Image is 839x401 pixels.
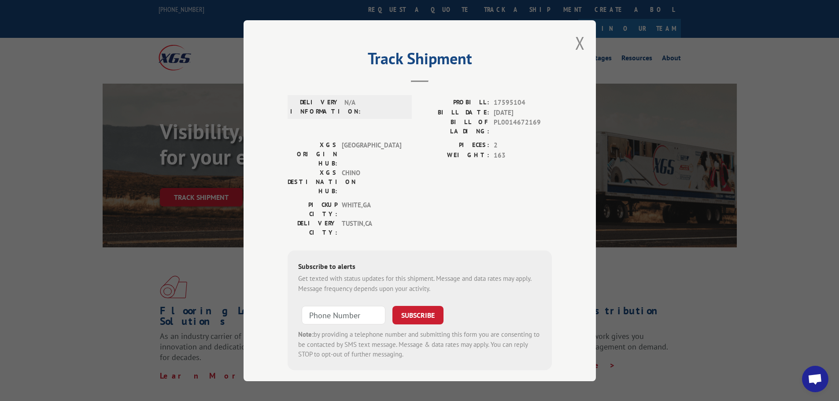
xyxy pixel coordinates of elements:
div: by providing a telephone number and submitting this form you are consenting to be contacted by SM... [298,330,541,360]
span: N/A [344,98,404,116]
span: 17595104 [494,98,552,108]
span: 2 [494,140,552,151]
button: Close modal [575,31,585,55]
span: [DATE] [494,107,552,118]
label: BILL OF LADING: [420,118,489,136]
a: Open chat [802,366,828,392]
strong: Note: [298,330,314,338]
input: Phone Number [302,306,385,324]
span: TUSTIN , CA [342,219,401,237]
span: WHITE , GA [342,200,401,219]
label: DELIVERY INFORMATION: [290,98,340,116]
span: [GEOGRAPHIC_DATA] [342,140,401,168]
span: PL0014672169 [494,118,552,136]
span: CHINO [342,168,401,196]
label: DELIVERY CITY: [288,219,337,237]
h2: Track Shipment [288,52,552,69]
label: PROBILL: [420,98,489,108]
label: XGS ORIGIN HUB: [288,140,337,168]
div: Get texted with status updates for this shipment. Message and data rates may apply. Message frequ... [298,274,541,294]
label: PICKUP CITY: [288,200,337,219]
label: PIECES: [420,140,489,151]
label: XGS DESTINATION HUB: [288,168,337,196]
label: WEIGHT: [420,150,489,160]
span: 163 [494,150,552,160]
div: Subscribe to alerts [298,261,541,274]
button: SUBSCRIBE [392,306,444,324]
label: BILL DATE: [420,107,489,118]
